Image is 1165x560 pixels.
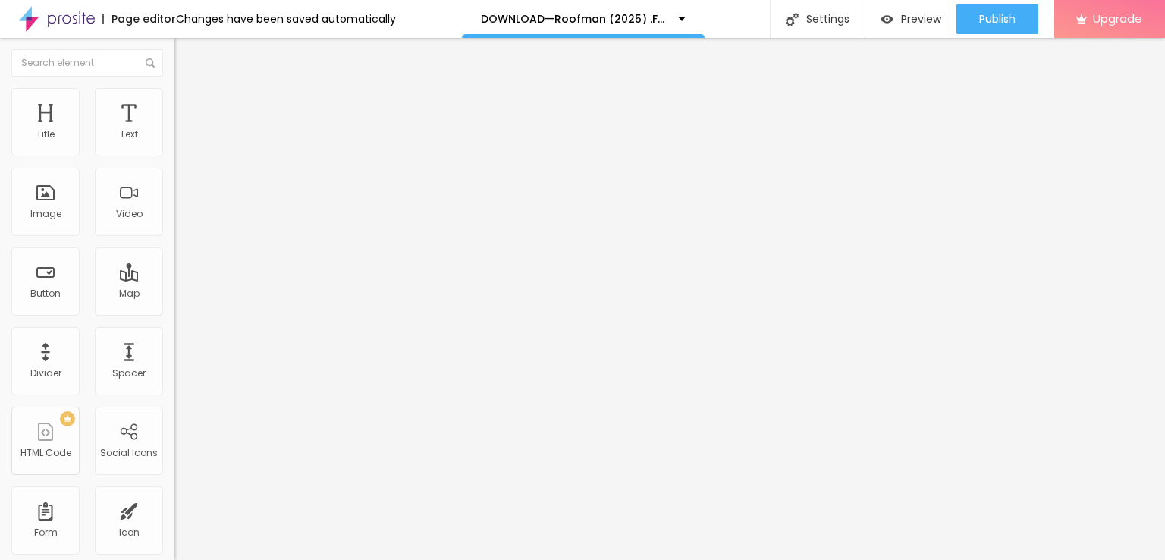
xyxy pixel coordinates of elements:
div: Title [36,129,55,140]
div: Text [120,129,138,140]
span: Preview [901,13,941,25]
img: view-1.svg [881,13,893,26]
div: HTML Code [20,448,71,458]
button: Preview [865,4,956,34]
div: Video [116,209,143,219]
input: Search element [11,49,163,77]
div: Social Icons [100,448,158,458]
div: Button [30,288,61,299]
div: Page editor [102,14,176,24]
div: Icon [119,527,140,538]
div: Form [34,527,58,538]
span: Upgrade [1093,12,1142,25]
iframe: Editor [174,38,1165,560]
button: Publish [956,4,1038,34]
div: Map [119,288,140,299]
img: Icone [786,13,799,26]
div: Changes have been saved automatically [176,14,396,24]
span: Publish [979,13,1016,25]
img: Icone [146,58,155,68]
div: Divider [30,368,61,379]
p: DOWNLOAD—Roofman (2025) .FullMovie. Free Bolly4u Full4K HINDI Vegamovies [481,14,667,24]
div: Image [30,209,61,219]
div: Spacer [112,368,146,379]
